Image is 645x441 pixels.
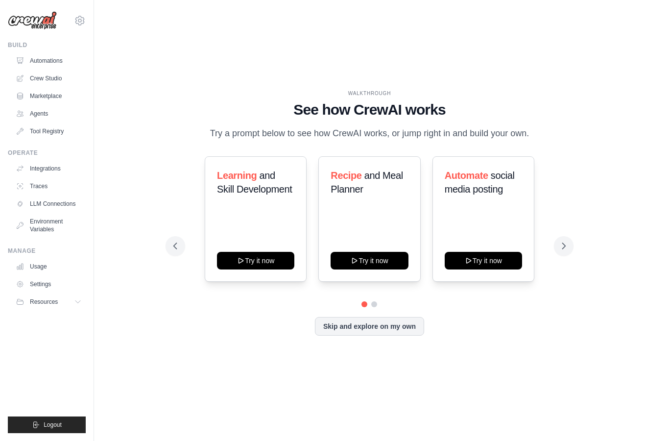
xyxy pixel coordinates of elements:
[12,214,86,237] a: Environment Variables
[12,276,86,292] a: Settings
[30,298,58,306] span: Resources
[173,90,566,97] div: WALKTHROUGH
[12,123,86,139] a: Tool Registry
[8,149,86,157] div: Operate
[12,106,86,122] a: Agents
[12,161,86,176] a: Integrations
[12,88,86,104] a: Marketplace
[12,71,86,86] a: Crew Studio
[12,178,86,194] a: Traces
[445,170,488,181] span: Automate
[173,101,566,119] h1: See how CrewAI works
[445,252,522,269] button: Try it now
[12,294,86,310] button: Resources
[217,170,257,181] span: Learning
[315,317,424,336] button: Skip and explore on my own
[12,259,86,274] a: Usage
[12,53,86,69] a: Automations
[8,41,86,49] div: Build
[12,196,86,212] a: LLM Connections
[44,421,62,429] span: Logout
[205,126,534,141] p: Try a prompt below to see how CrewAI works, or jump right in and build your own.
[8,11,57,30] img: Logo
[331,170,403,195] span: and Meal Planner
[8,247,86,255] div: Manage
[331,252,408,269] button: Try it now
[331,170,361,181] span: Recipe
[217,252,294,269] button: Try it now
[8,416,86,433] button: Logout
